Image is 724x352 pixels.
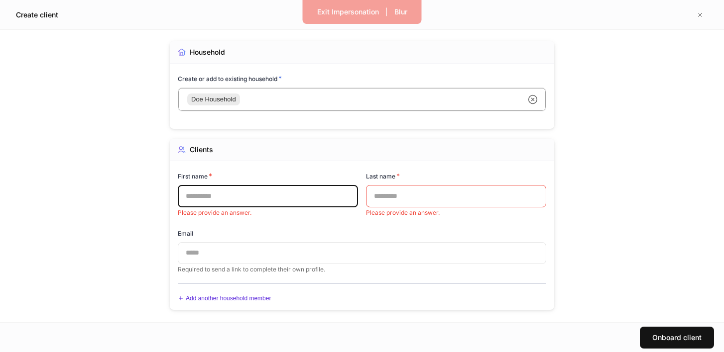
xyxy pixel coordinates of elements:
[178,209,358,217] p: Please provide an answer.
[366,209,546,217] p: Please provide an answer.
[388,4,414,20] button: Blur
[317,7,379,17] div: Exit Impersonation
[178,171,212,181] h6: First name
[311,4,385,20] button: Exit Impersonation
[366,171,400,181] h6: Last name
[190,47,225,57] div: Household
[178,74,282,84] h6: Create or add to existing household
[16,10,58,20] h5: Create client
[190,145,213,155] div: Clients
[178,265,546,273] p: Required to send a link to complete their own profile.
[178,295,271,302] button: Add another household member
[178,229,193,238] h6: Email
[652,333,702,343] div: Onboard client
[394,7,407,17] div: Blur
[640,327,714,349] button: Onboard client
